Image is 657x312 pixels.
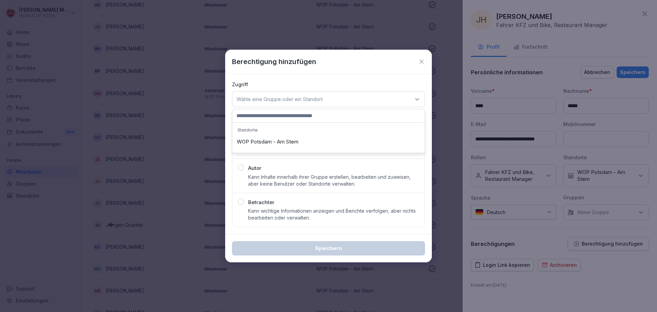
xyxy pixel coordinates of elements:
div: Speichern [237,245,420,252]
p: Zugriff [232,81,425,88]
p: Autor [248,164,261,172]
p: Wähle eine Gruppe oder ein Standort [236,96,323,103]
div: WOP Potsdam - Am Stern [234,135,423,148]
p: Betrachter [248,199,274,207]
button: Speichern [232,241,425,255]
p: Standorte [234,124,423,135]
p: Berechtigung hinzufügen [232,57,316,67]
p: Kann Inhalte innerhalb ihrer Gruppe erstellen, bearbeiten und zuweisen, aber keine Benutzer oder ... [248,174,419,187]
p: Kann wichtige Informationen anzeigen und Berichte verfolgen, aber nichts bearbeiten oder verwalten. [248,208,419,221]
